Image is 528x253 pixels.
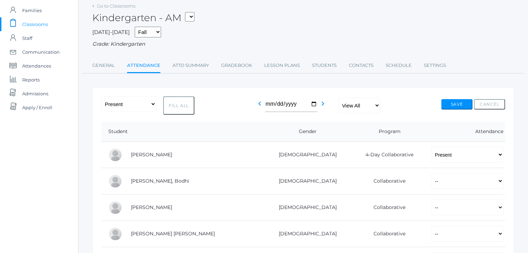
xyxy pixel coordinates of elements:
a: [PERSON_NAME] [131,204,172,210]
span: Communication [22,45,60,59]
i: chevron_right [319,99,327,108]
button: Save [441,99,472,110]
h2: Kindergarten - AM [92,12,194,23]
span: Admissions [22,87,48,101]
a: Settings [424,59,446,72]
th: Student [101,122,261,142]
a: chevron_left [255,103,264,109]
a: [PERSON_NAME] [131,151,172,158]
td: Collaborative [349,168,424,194]
span: Reports [22,73,40,87]
a: General [92,59,115,72]
td: Collaborative [349,194,424,221]
div: Grade: Kindergarten [92,40,514,48]
a: chevron_right [319,103,327,109]
td: Collaborative [349,221,424,247]
th: Gender [261,122,349,142]
a: Students [312,59,337,72]
a: Attendance [127,59,160,73]
td: [DEMOGRAPHIC_DATA] [261,194,349,221]
span: Classrooms [22,17,48,31]
td: [DEMOGRAPHIC_DATA] [261,168,349,194]
span: Staff [22,31,32,45]
th: Program [349,122,424,142]
td: 4-Day Collaborative [349,142,424,168]
a: [PERSON_NAME], Bodhi [131,178,189,184]
a: [PERSON_NAME] [PERSON_NAME] [131,230,215,237]
td: [DEMOGRAPHIC_DATA] [261,142,349,168]
a: Attd Summary [173,59,209,72]
a: Contacts [349,59,374,72]
a: Schedule [386,59,412,72]
button: Cancel [474,99,505,110]
div: Annie Grace Gregg [108,227,122,241]
a: Go to Classrooms [97,3,135,9]
i: chevron_left [255,99,264,108]
span: [DATE]-[DATE] [92,29,130,35]
div: Maia Canan [108,148,122,162]
div: Bodhi Dreher [108,174,122,188]
a: Gradebook [221,59,252,72]
td: [DEMOGRAPHIC_DATA] [261,221,349,247]
th: Attendance [425,122,505,142]
span: Apply / Enroll [22,101,52,114]
span: Attendances [22,59,51,73]
button: Fill All [163,96,194,115]
span: Families [22,3,42,17]
a: Lesson Plans [264,59,300,72]
div: Charles Fox [108,201,122,215]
